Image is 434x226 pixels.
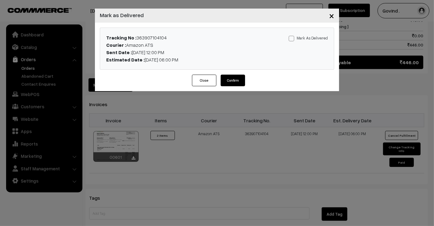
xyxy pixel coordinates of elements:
[102,34,255,63] div: 363907104104 Amazon ATS [DATE] 12:00 PM [DATE] 06:00 PM
[289,35,328,41] label: Mark As Delivered
[221,75,245,86] button: Confirm
[329,10,334,21] span: ×
[106,49,132,55] b: Sent Date :
[100,11,144,19] h4: Mark as Delivered
[192,75,216,86] button: Close
[106,42,126,48] b: Courier :
[106,35,136,41] b: Tracking No :
[106,57,145,63] b: Estimated Date :
[324,6,339,25] button: Close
